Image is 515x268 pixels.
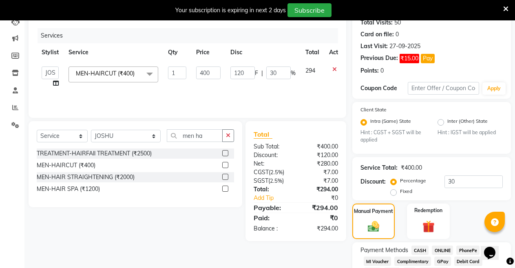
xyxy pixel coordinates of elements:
span: Complimentary [394,257,431,266]
img: _gift.svg [419,219,439,234]
span: MEN-HAIRCUT (₹400) [76,70,135,77]
small: Hint : CGST + SGST will be applied [360,129,426,144]
th: Action [324,43,351,62]
iframe: chat widget [481,235,507,260]
button: Subscribe [287,3,332,17]
div: ₹294.00 [296,203,344,213]
th: Disc [225,43,301,62]
div: Discount: [360,177,386,186]
label: Manual Payment [354,208,393,215]
input: Enter Offer / Coupon Code [408,82,479,95]
div: ₹7.00 [296,168,344,177]
div: ₹120.00 [296,151,344,159]
div: Service Total: [360,164,398,172]
label: Percentage [400,177,426,184]
th: Service [64,43,163,62]
a: x [135,70,138,77]
th: Qty [163,43,191,62]
div: Balance : [248,224,296,233]
div: Total: [248,185,296,194]
span: % [291,69,296,78]
div: Coupon Code [360,84,408,93]
span: | [261,69,263,78]
span: 2.5% [270,177,282,184]
div: ₹0 [304,194,344,202]
span: ONLINE [432,246,453,255]
label: Redemption [414,207,442,214]
span: SGST [254,177,268,184]
div: ₹400.00 [401,164,422,172]
div: Total Visits: [360,18,393,27]
div: 27-09-2025 [389,42,420,51]
span: 294 [305,67,315,74]
div: ( ) [248,177,296,185]
div: TREATMENT-HAIRFAll TREATMENT (₹2500) [37,149,152,158]
label: Fixed [400,188,412,195]
input: Search or Scan [167,129,223,142]
label: Intra (Same) State [370,117,411,127]
span: CASH [411,246,429,255]
div: ₹294.00 [296,224,344,233]
a: Add Tip [248,194,304,202]
div: Points: [360,66,379,75]
span: Total [254,130,272,139]
span: Payment Methods [360,246,408,255]
div: Payable: [248,203,296,213]
label: Inter (Other) State [447,117,488,127]
th: Price [191,43,225,62]
div: Your subscription is expiring in next 2 days [175,6,286,15]
div: 50 [394,18,401,27]
small: Hint : IGST will be applied [438,129,503,136]
span: Debit Card [454,257,482,266]
div: Net: [248,159,296,168]
div: MEN-HAIRCUT (₹400) [37,161,95,170]
div: ₹0 [296,213,344,223]
div: Paid: [248,213,296,223]
div: MEN-HAIR STRAIGHTENING (₹2000) [37,173,135,182]
div: Services [38,28,344,43]
span: GPay [434,257,451,266]
div: 0 [380,66,384,75]
div: MEN-HAIR SPA (₹1200) [37,185,100,193]
div: Card on file: [360,30,394,39]
div: ₹7.00 [296,177,344,185]
span: PhonePe [456,246,480,255]
th: Total [301,43,324,62]
div: Last Visit: [360,42,388,51]
div: ₹294.00 [296,185,344,194]
th: Stylist [37,43,64,62]
div: 0 [396,30,399,39]
div: ₹280.00 [296,159,344,168]
span: MI Voucher [364,257,391,266]
img: _cash.svg [364,220,383,233]
div: ( ) [248,168,296,177]
div: Discount: [248,151,296,159]
span: ₹15.00 [400,54,419,63]
div: Previous Due: [360,54,398,63]
span: CGST [254,168,269,176]
div: Sub Total: [248,142,296,151]
span: F [255,69,258,78]
button: Pay [421,54,435,63]
label: Client State [360,106,387,113]
button: Apply [482,82,506,95]
span: 2.5% [270,169,283,175]
div: ₹400.00 [296,142,344,151]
